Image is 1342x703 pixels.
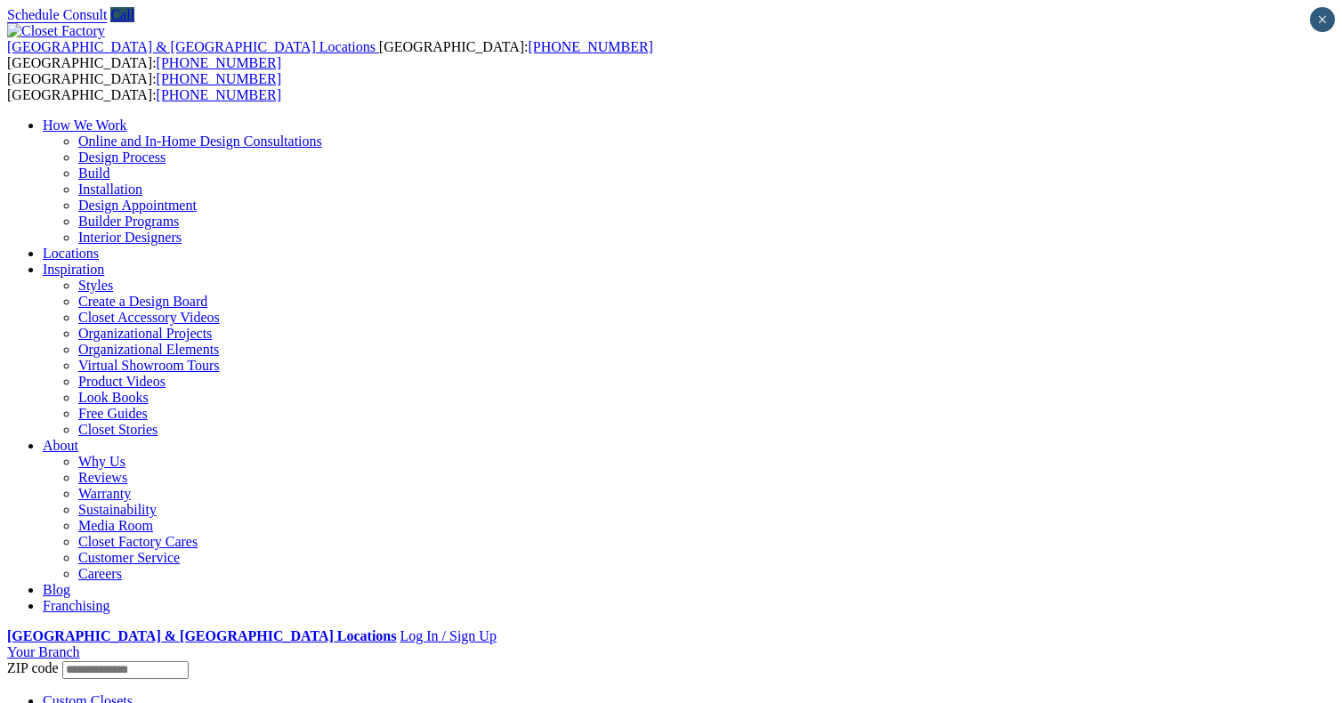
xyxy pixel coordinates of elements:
[157,87,281,102] a: [PHONE_NUMBER]
[110,7,134,22] a: Call
[43,582,70,597] a: Blog
[78,550,180,565] a: Customer Service
[78,342,219,357] a: Organizational Elements
[78,182,142,197] a: Installation
[7,7,107,22] a: Schedule Consult
[7,628,396,643] a: [GEOGRAPHIC_DATA] & [GEOGRAPHIC_DATA] Locations
[43,262,104,277] a: Inspiration
[400,628,496,643] a: Log In / Sign Up
[78,294,207,309] a: Create a Design Board
[78,486,131,501] a: Warranty
[7,39,653,70] span: [GEOGRAPHIC_DATA]: [GEOGRAPHIC_DATA]:
[78,166,110,181] a: Build
[78,406,148,421] a: Free Guides
[78,390,149,405] a: Look Books
[43,246,99,261] a: Locations
[78,230,182,245] a: Interior Designers
[528,39,652,54] a: [PHONE_NUMBER]
[7,660,59,675] span: ZIP code
[78,326,212,341] a: Organizational Projects
[43,117,127,133] a: How We Work
[7,644,79,659] a: Your Branch
[78,310,220,325] a: Closet Accessory Videos
[78,149,166,165] a: Design Process
[43,598,110,613] a: Franchising
[78,278,113,293] a: Styles
[78,518,153,533] a: Media Room
[7,23,105,39] img: Closet Factory
[7,39,379,54] a: [GEOGRAPHIC_DATA] & [GEOGRAPHIC_DATA] Locations
[78,566,122,581] a: Careers
[62,661,189,679] input: Enter your Zip code
[78,454,125,469] a: Why Us
[43,438,78,453] a: About
[157,71,281,86] a: [PHONE_NUMBER]
[1310,7,1335,32] button: Close
[78,534,198,549] a: Closet Factory Cares
[78,198,197,213] a: Design Appointment
[78,422,158,437] a: Closet Stories
[78,374,166,389] a: Product Videos
[78,470,127,485] a: Reviews
[78,358,220,373] a: Virtual Showroom Tours
[7,71,281,102] span: [GEOGRAPHIC_DATA]: [GEOGRAPHIC_DATA]:
[78,133,322,149] a: Online and In-Home Design Consultations
[157,55,281,70] a: [PHONE_NUMBER]
[78,502,157,517] a: Sustainability
[7,39,376,54] span: [GEOGRAPHIC_DATA] & [GEOGRAPHIC_DATA] Locations
[78,214,179,229] a: Builder Programs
